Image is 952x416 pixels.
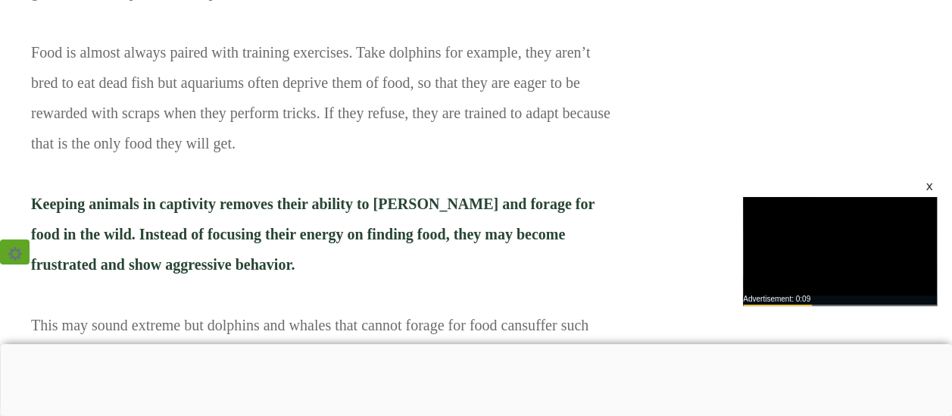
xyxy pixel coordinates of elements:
iframe: Advertisement [95,344,857,412]
span: Keeping animals in captivity removes their ability to [PERSON_NAME] and forage for food in the wi... [31,195,595,273]
iframe: Advertisement [743,197,937,306]
div: x [923,180,935,192]
div: Video Player [743,197,937,306]
div: Advertisement: 0:09 [743,296,937,303]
